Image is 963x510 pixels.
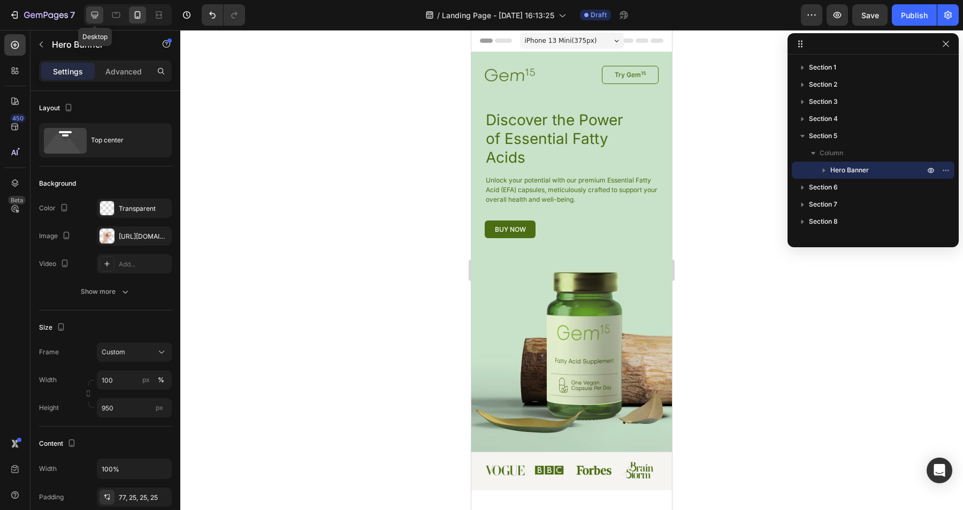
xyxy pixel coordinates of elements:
[471,30,672,510] iframe: Design area
[97,398,172,417] input: px
[39,492,64,502] div: Padding
[39,229,73,243] div: Image
[155,374,167,386] button: px
[39,101,75,116] div: Layout
[39,375,57,385] label: Width
[809,131,837,141] span: Section 5
[105,66,142,77] p: Advanced
[97,370,172,390] input: px%
[39,347,59,357] label: Frame
[809,62,836,73] span: Section 1
[119,260,169,269] div: Add...
[119,204,169,214] div: Transparent
[809,79,837,90] span: Section 2
[142,375,150,385] div: px
[437,10,440,21] span: /
[442,10,554,21] span: Landing Page - [DATE] 16:13:25
[39,437,78,451] div: Content
[8,196,26,204] div: Beta
[927,458,952,483] div: Open Intercom Messenger
[39,321,67,335] div: Size
[809,199,837,210] span: Section 7
[820,148,843,158] span: Column
[809,96,838,107] span: Section 3
[892,4,937,26] button: Publish
[4,4,80,26] button: 7
[53,66,83,77] p: Settings
[158,375,164,385] div: %
[39,464,57,474] div: Width
[809,216,838,227] span: Section 8
[861,11,879,20] span: Save
[39,403,59,413] label: Height
[39,282,172,301] button: Show more
[591,10,607,20] span: Draft
[97,342,172,362] button: Custom
[39,257,71,271] div: Video
[81,286,131,297] div: Show more
[97,459,171,478] input: Auto
[10,114,26,123] div: 450
[52,38,143,51] p: Hero Banner
[70,9,75,21] p: 7
[39,179,76,188] div: Background
[39,201,71,216] div: Color
[156,404,163,412] span: px
[852,4,888,26] button: Save
[830,165,869,176] span: Hero Banner
[140,374,152,386] button: %
[119,493,169,503] div: 77, 25, 25, 25
[901,10,928,21] div: Publish
[809,233,838,244] span: Section 9
[809,113,838,124] span: Section 4
[91,128,156,153] div: Top center
[202,4,245,26] div: Undo/Redo
[809,182,838,193] span: Section 6
[119,232,169,241] div: [URL][DOMAIN_NAME]
[102,347,125,357] span: Custom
